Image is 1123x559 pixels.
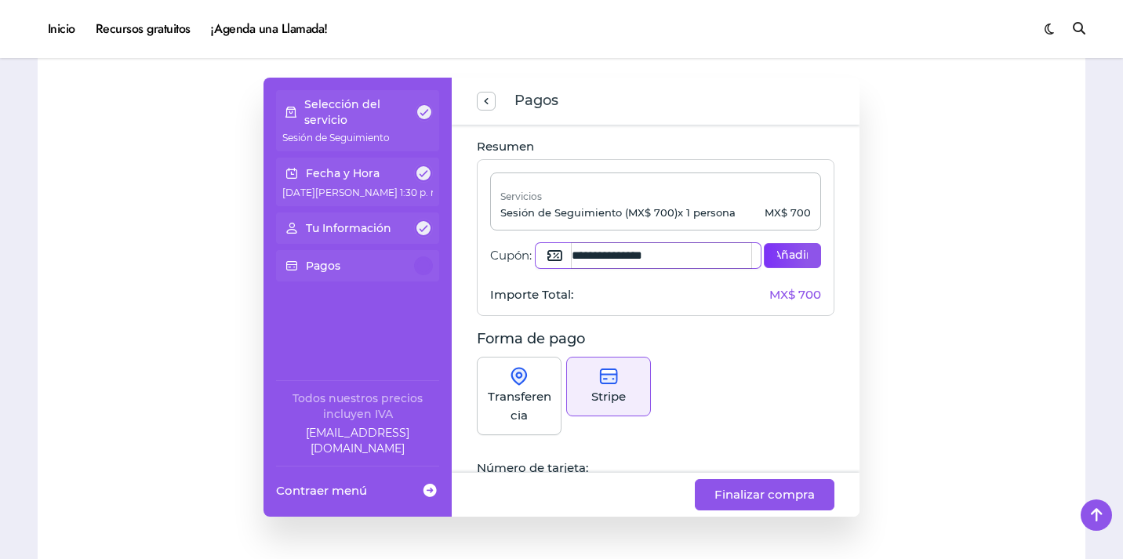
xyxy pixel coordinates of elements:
[764,243,821,268] button: Añadir
[276,425,439,456] a: Company email: ayuda@elhadadelasvacantes.com
[306,220,391,236] p: Tu Información
[714,485,815,504] span: Finalizar compra
[678,206,736,219] span: x 1 persona
[765,206,811,220] p: MX$ 700
[500,191,542,202] span: Servicios
[201,8,338,50] a: ¡Agenda una Llamada!
[777,248,808,263] span: Añadir
[276,482,367,499] span: Contraer menú
[477,139,534,154] span: Resumen
[591,387,626,406] p: Stripe
[306,165,380,181] p: Fecha y Hora
[490,287,573,303] span: Importe Total:
[477,92,496,111] button: previous step
[282,187,443,198] span: [DATE][PERSON_NAME] 1:30 p. m.
[304,96,416,128] p: Selección del servicio
[599,367,618,386] img: stripe
[487,387,551,425] p: Transferencia
[477,329,834,350] p: Forma de pago
[38,8,85,50] a: Inicio
[510,367,529,386] img: onSite
[282,132,390,143] span: Sesión de Seguimiento
[695,479,834,510] button: Finalizar compra
[477,460,834,476] p: Número de tarjeta:
[490,248,532,263] span: Cupón:
[306,258,340,274] p: Pagos
[514,90,558,112] span: Pagos
[276,390,439,422] div: Todos nuestros precios incluyen IVA
[500,206,736,220] p: Sesión de Seguimiento (MX$ 700)
[769,287,821,303] span: MX$ 700
[85,8,201,50] a: Recursos gratuitos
